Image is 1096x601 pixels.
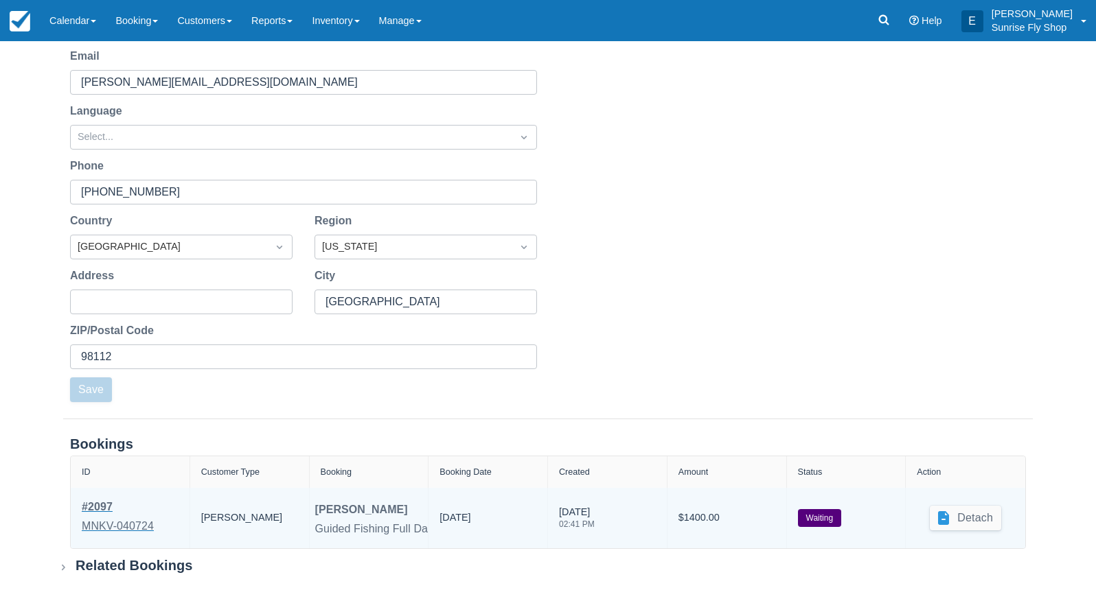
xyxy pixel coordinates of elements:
div: Customer Type [201,467,260,477]
button: Detach [930,506,1001,530]
label: Region [315,213,357,229]
div: # 2097 [82,499,154,515]
img: checkfront-main-nav-mini-logo.png [10,11,30,32]
div: E [961,10,983,32]
i: Help [909,16,919,25]
div: Related Bookings [76,557,193,574]
a: #2097MNKV-040724 [82,499,154,537]
div: Select... [78,130,505,145]
div: Created [559,467,590,477]
div: Booking Date [439,467,492,477]
div: [PERSON_NAME] [201,499,298,537]
span: Dropdown icon [517,130,531,144]
div: Guided Fishing Full Day 2 Anglers [315,521,483,537]
div: Bookings [70,436,1026,453]
span: Dropdown icon [273,240,286,254]
label: Country [70,213,117,229]
div: MNKV-040724 [82,518,154,534]
label: City [315,268,341,284]
p: [PERSON_NAME] [992,7,1073,21]
label: Phone [70,158,109,174]
div: [DATE] [559,505,595,537]
div: Action [917,467,941,477]
span: Dropdown icon [517,240,531,254]
div: Amount [678,467,708,477]
div: ID [82,467,91,477]
label: Waiting [798,509,842,527]
label: ZIP/Postal Code [70,322,159,339]
label: Email [70,48,105,64]
div: Booking [321,467,352,477]
div: [PERSON_NAME] [315,502,408,518]
label: Language [70,103,128,119]
label: Address [70,268,119,284]
div: $1400.00 [678,499,775,537]
p: Sunrise Fly Shop [992,21,1073,34]
div: Status [798,467,823,477]
div: [DATE] [439,510,470,531]
div: 02:41 PM [559,520,595,528]
span: Help [922,15,942,26]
